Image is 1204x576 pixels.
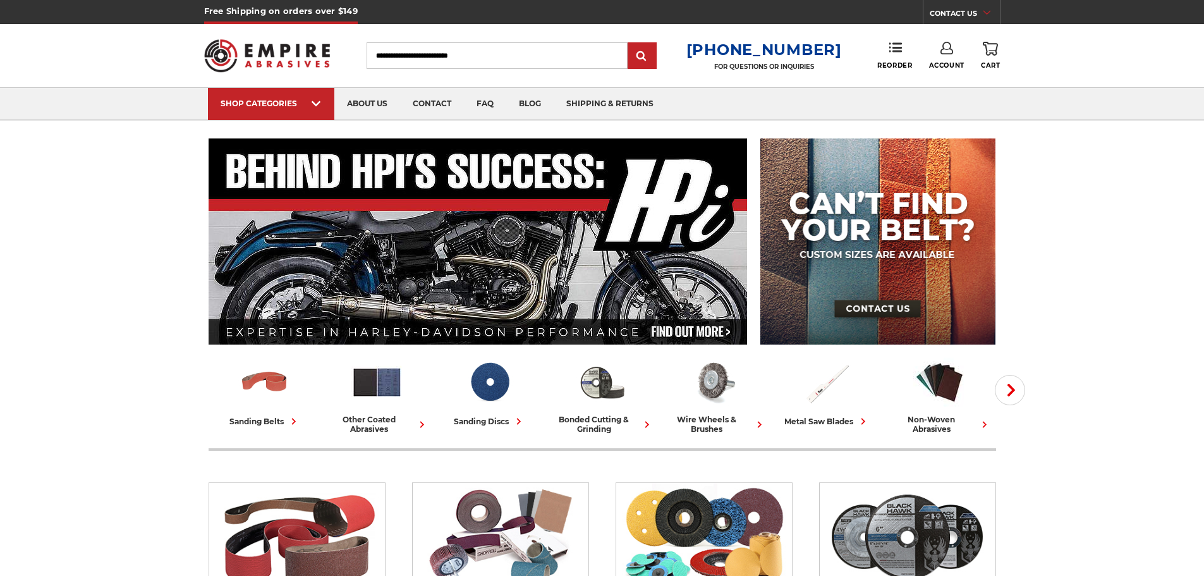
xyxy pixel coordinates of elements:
span: Account [929,61,964,70]
img: Banner for an interview featuring Horsepower Inc who makes Harley performance upgrades featured o... [209,138,748,345]
a: contact [400,88,464,120]
a: about us [334,88,400,120]
a: Reorder [877,42,912,69]
a: sanding discs [439,356,541,428]
div: SHOP CATEGORIES [221,99,322,108]
div: sanding belts [229,415,300,428]
img: Wire Wheels & Brushes [688,356,741,408]
img: Metal Saw Blades [801,356,853,408]
div: sanding discs [454,415,525,428]
img: Other Coated Abrasives [351,356,403,408]
a: shipping & returns [554,88,666,120]
a: [PHONE_NUMBER] [686,40,842,59]
p: FOR QUESTIONS OR INQUIRIES [686,63,842,71]
div: wire wheels & brushes [664,415,766,434]
a: wire wheels & brushes [664,356,766,434]
div: other coated abrasives [326,415,429,434]
img: Sanding Belts [238,356,291,408]
a: CONTACT US [930,6,1000,24]
a: metal saw blades [776,356,879,428]
img: Bonded Cutting & Grinding [576,356,628,408]
a: non-woven abrasives [889,356,991,434]
span: Cart [981,61,1000,70]
span: Reorder [877,61,912,70]
div: non-woven abrasives [889,415,991,434]
img: Non-woven Abrasives [913,356,966,408]
img: Sanding Discs [463,356,516,408]
a: blog [506,88,554,120]
a: other coated abrasives [326,356,429,434]
img: promo banner for custom belts. [760,138,995,345]
div: bonded cutting & grinding [551,415,654,434]
div: metal saw blades [784,415,870,428]
a: sanding belts [214,356,316,428]
a: bonded cutting & grinding [551,356,654,434]
img: Empire Abrasives [204,31,331,80]
button: Next [995,375,1025,405]
a: Cart [981,42,1000,70]
a: faq [464,88,506,120]
input: Submit [629,44,655,69]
